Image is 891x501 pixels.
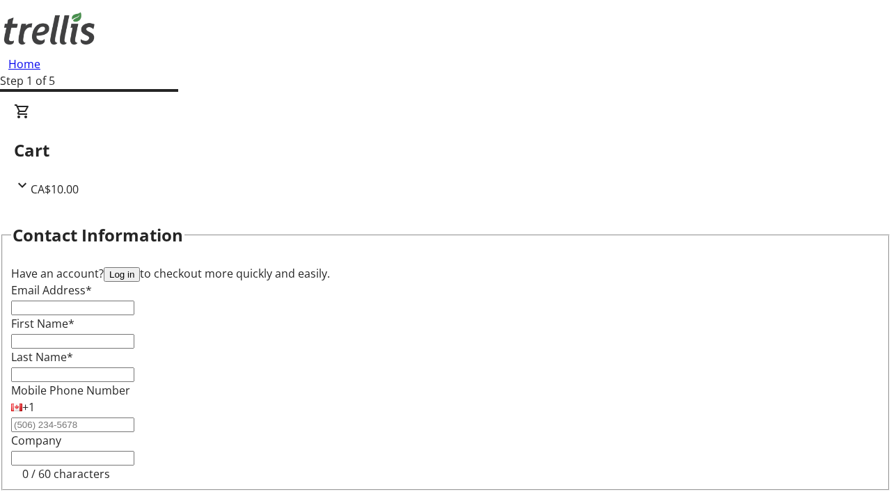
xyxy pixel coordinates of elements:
label: Email Address* [11,283,92,298]
div: Have an account? to checkout more quickly and easily. [11,265,880,282]
label: Last Name* [11,349,73,365]
button: Log in [104,267,140,282]
div: CartCA$10.00 [14,103,877,198]
tr-character-limit: 0 / 60 characters [22,466,110,482]
label: First Name* [11,316,74,331]
span: CA$10.00 [31,182,79,197]
h2: Cart [14,138,877,163]
input: (506) 234-5678 [11,417,134,432]
h2: Contact Information [13,223,183,248]
label: Company [11,433,61,448]
label: Mobile Phone Number [11,383,130,398]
